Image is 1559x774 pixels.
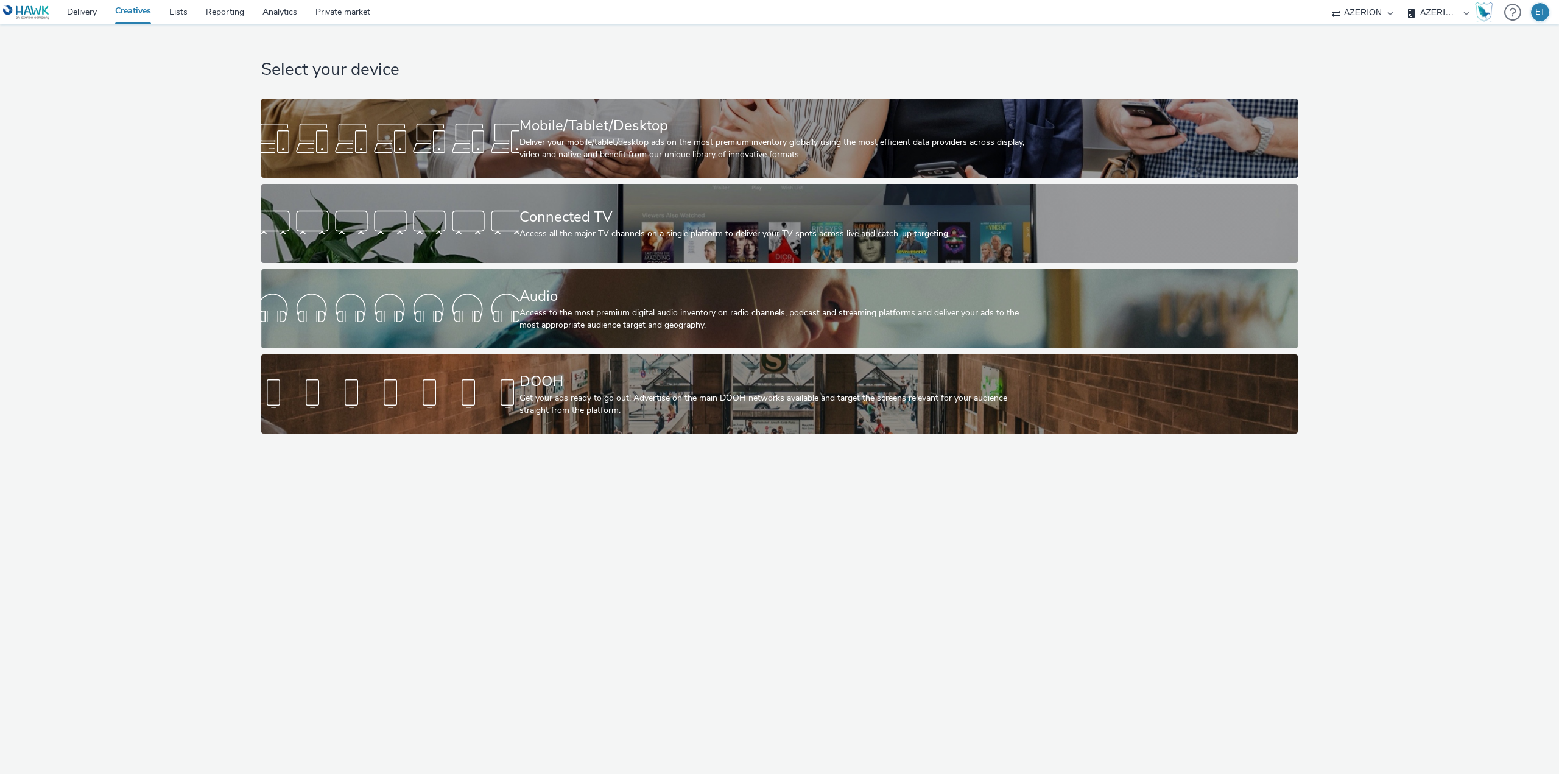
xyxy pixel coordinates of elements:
div: Mobile/Tablet/Desktop [519,115,1035,136]
a: AudioAccess to the most premium digital audio inventory on radio channels, podcast and streaming ... [261,269,1298,348]
div: Get your ads ready to go out! Advertise on the main DOOH networks available and target the screen... [519,392,1035,417]
a: Connected TVAccess all the major TV channels on a single platform to deliver your TV spots across... [261,184,1298,263]
img: Hawk Academy [1475,2,1493,22]
div: Deliver your mobile/tablet/desktop ads on the most premium inventory globally using the most effi... [519,136,1035,161]
div: DOOH [519,371,1035,392]
div: Connected TV [519,206,1035,228]
img: undefined Logo [3,5,50,20]
div: Access all the major TV channels on a single platform to deliver your TV spots across live and ca... [519,228,1035,240]
a: Hawk Academy [1475,2,1498,22]
h1: Select your device [261,58,1298,82]
div: Audio [519,286,1035,307]
div: Access to the most premium digital audio inventory on radio channels, podcast and streaming platf... [519,307,1035,332]
div: ET [1535,3,1545,21]
a: DOOHGet your ads ready to go out! Advertise on the main DOOH networks available and target the sc... [261,354,1298,434]
a: Mobile/Tablet/DesktopDeliver your mobile/tablet/desktop ads on the most premium inventory globall... [261,99,1298,178]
